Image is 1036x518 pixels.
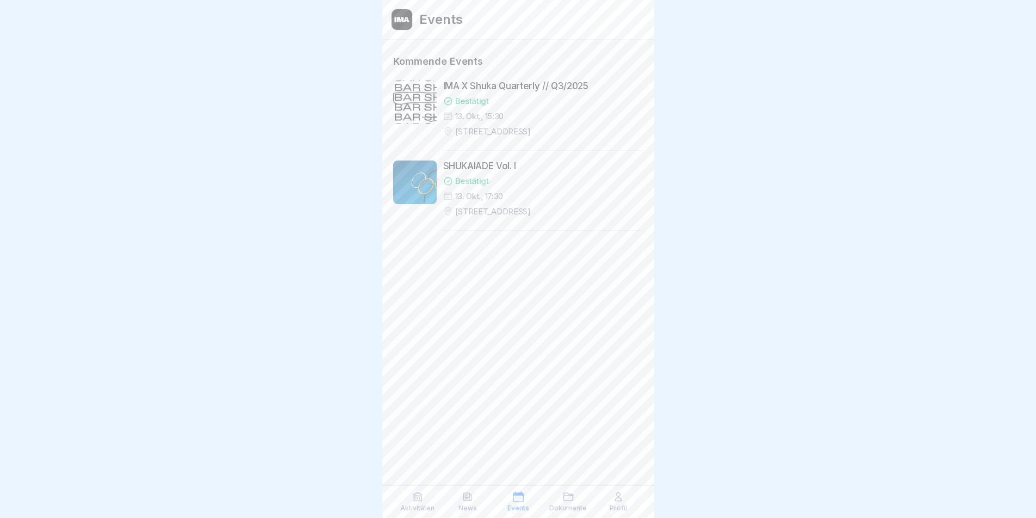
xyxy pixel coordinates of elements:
[392,9,412,30] img: ob9qbxrun5lyiocnmoycz79e.png
[393,156,643,231] a: SHUKAIADE Vol. IBestätigt13. Okt., 17:30[STREET_ADDRESS]
[455,96,489,107] p: Bestätigt
[455,176,489,187] p: Bestätigt
[443,161,643,171] p: SHUKAIADE Vol. I
[610,504,627,512] p: Profil
[400,504,435,512] p: Aktivitäten
[455,191,504,202] p: 13. Okt., 17:30
[507,504,529,512] p: Events
[455,206,531,217] p: [STREET_ADDRESS]
[455,126,531,137] p: [STREET_ADDRESS]
[455,111,504,122] p: 13. Okt., 15:30
[393,54,643,69] p: Kommende Events
[419,10,463,29] h1: Events
[393,76,643,151] a: IMA X Shuka Quarterly // Q3/2025Bestätigt13. Okt., 15:30[STREET_ADDRESS]
[458,504,477,512] p: News
[549,504,587,512] p: Dokumente
[443,81,643,91] p: IMA X Shuka Quarterly // Q3/2025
